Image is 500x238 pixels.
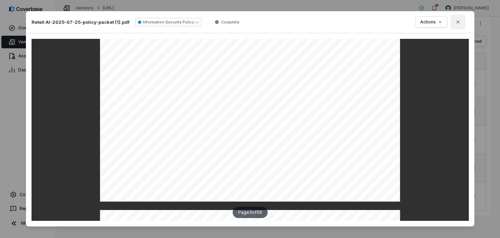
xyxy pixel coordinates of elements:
[32,19,130,25] p: Retell AI-2025-07-25-policy-packet (1).pdf
[233,207,268,218] div: Page 3 of 56
[221,19,239,25] span: Complete
[420,19,436,25] span: Actions
[135,18,201,26] button: Information Security Policy
[416,17,447,27] button: Actions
